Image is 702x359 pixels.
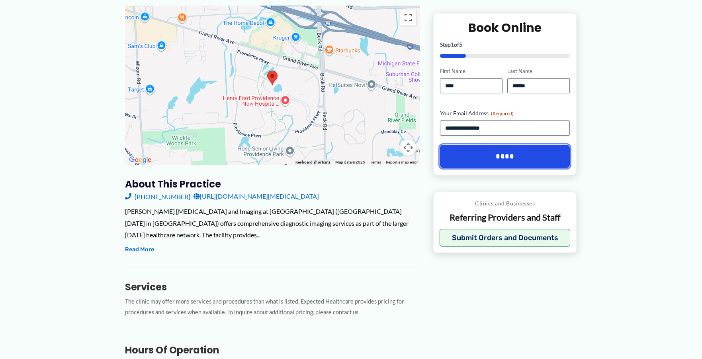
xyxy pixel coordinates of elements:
[370,160,381,164] a: Terms (opens in new tab)
[335,160,365,164] span: Map data ©2025
[507,67,570,75] label: Last Name
[125,245,154,254] button: Read More
[125,205,420,241] div: [PERSON_NAME] [MEDICAL_DATA] and Imaging at [GEOGRAPHIC_DATA] ([GEOGRAPHIC_DATA][DATE] in [GEOGRA...
[386,160,418,164] a: Report a map error
[194,190,319,202] a: [URL][DOMAIN_NAME][MEDICAL_DATA]
[440,198,571,209] p: Clinics and Businesses
[451,41,454,48] span: 1
[127,155,153,165] img: Google
[125,296,420,318] p: The clinic may offer more services and procedures than what is listed. Expected Healthcare provid...
[440,229,571,247] button: Submit Orders and Documents
[440,212,571,223] p: Referring Providers and Staff
[491,110,514,116] span: (Required)
[440,42,570,47] p: Step of
[400,10,416,26] button: Toggle fullscreen view
[295,160,330,165] button: Keyboard shortcuts
[440,20,570,36] h2: Book Online
[125,344,420,356] h3: Hours of Operation
[400,140,416,156] button: Map camera controls
[459,41,462,48] span: 5
[125,190,190,202] a: [PHONE_NUMBER]
[440,67,503,75] label: First Name
[125,178,420,190] h3: About this practice
[440,109,570,117] label: Your Email Address
[125,281,420,293] h3: Services
[127,155,153,165] a: Open this area in Google Maps (opens a new window)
